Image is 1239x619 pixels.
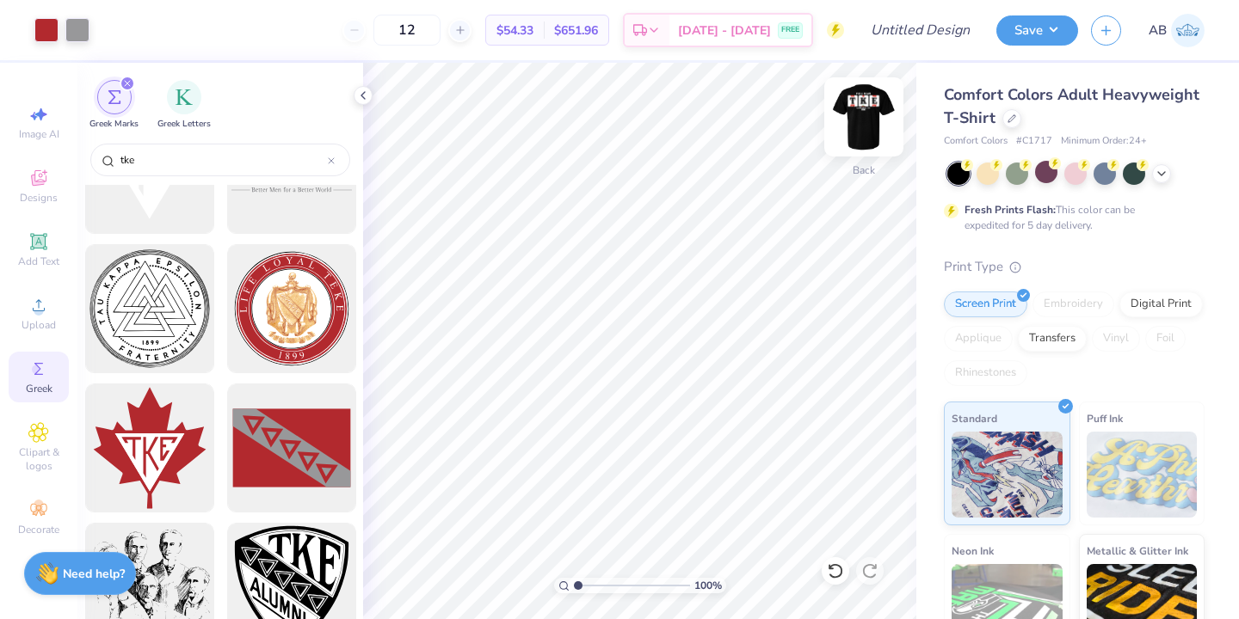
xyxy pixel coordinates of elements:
span: $54.33 [496,21,533,40]
span: 100 % [694,578,722,593]
div: filter for Greek Marks [89,80,139,131]
button: filter button [89,80,139,131]
strong: Fresh Prints Flash: [965,203,1056,217]
span: Image AI [19,127,59,141]
span: Comfort Colors Adult Heavyweight T-Shirt [944,84,1199,128]
img: Greek Marks Image [108,90,121,104]
img: Amanda Barasa [1171,14,1205,47]
span: [DATE] - [DATE] [678,21,771,40]
input: Untitled Design [857,13,983,47]
div: Vinyl [1092,326,1140,352]
span: Comfort Colors [944,134,1008,149]
span: Clipart & logos [9,445,69,473]
span: Greek Marks [89,118,139,131]
div: Applique [944,326,1013,352]
span: FREE [781,24,799,36]
span: Designs [20,191,58,205]
span: Neon Ink [952,542,994,560]
div: Digital Print [1119,291,1203,317]
div: Transfers [1018,326,1087,352]
img: Puff Ink [1087,432,1198,518]
button: Save [996,15,1078,46]
img: Standard [952,432,1063,518]
div: Screen Print [944,291,1027,317]
span: Upload [22,318,56,332]
span: Greek [26,382,52,395]
span: AB [1149,21,1167,40]
div: Foil [1145,326,1186,352]
span: Puff Ink [1087,409,1123,427]
div: Rhinestones [944,360,1027,386]
input: Try "Alpha" [119,151,328,169]
input: – – [373,15,441,46]
div: filter for Greek Letters [157,80,211,131]
span: Metallic & Glitter Ink [1087,542,1188,560]
span: Standard [952,409,997,427]
strong: Need help? [63,566,125,582]
span: Minimum Order: 24 + [1061,134,1147,149]
span: Greek Letters [157,118,211,131]
button: filter button [157,80,211,131]
div: Print Type [944,257,1205,277]
span: $651.96 [554,21,598,40]
div: Embroidery [1032,291,1114,317]
a: AB [1149,14,1205,47]
div: Back [853,162,875,178]
span: Add Text [18,254,59,268]
div: This color can be expedited for 5 day delivery. [965,202,1176,233]
span: # C1717 [1016,134,1052,149]
img: Greek Letters Image [176,89,193,106]
span: Decorate [18,523,59,536]
img: Back [829,83,898,151]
